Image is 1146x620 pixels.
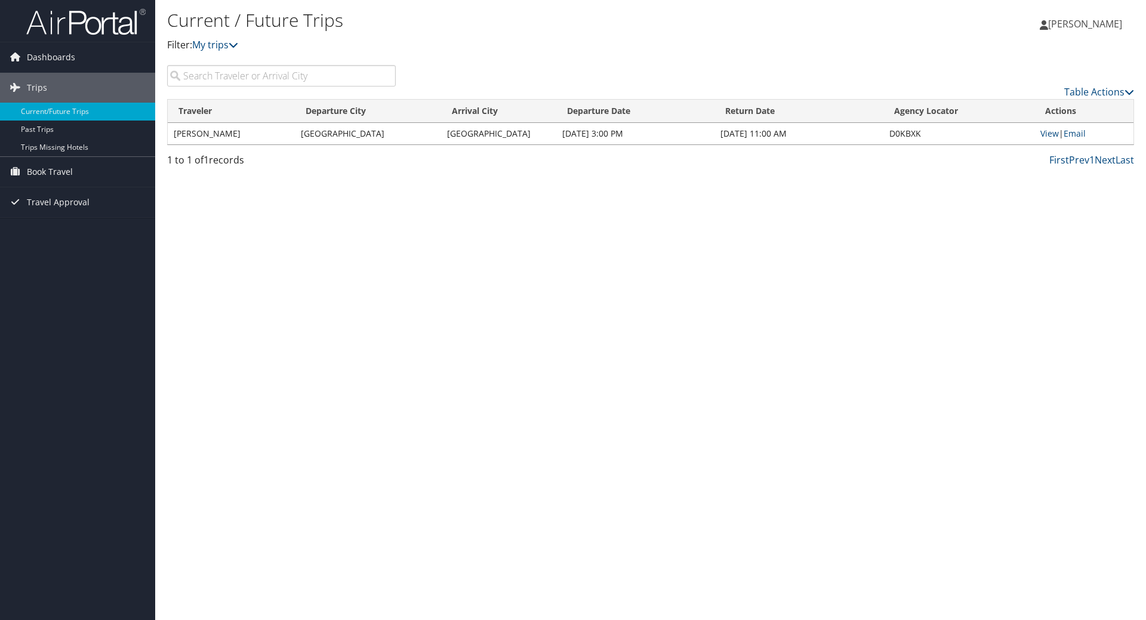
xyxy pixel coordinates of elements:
[167,8,812,33] h1: Current / Future Trips
[883,100,1034,123] th: Agency Locator: activate to sort column ascending
[1034,100,1133,123] th: Actions
[714,100,883,123] th: Return Date: activate to sort column ascending
[167,153,396,173] div: 1 to 1 of records
[1064,85,1134,98] a: Table Actions
[556,100,714,123] th: Departure Date: activate to sort column descending
[1095,153,1116,166] a: Next
[295,100,440,123] th: Departure City: activate to sort column ascending
[1040,128,1059,139] a: View
[1049,153,1069,166] a: First
[1064,128,1086,139] a: Email
[27,42,75,72] span: Dashboards
[1034,123,1133,144] td: |
[1069,153,1089,166] a: Prev
[883,123,1034,144] td: D0KBXK
[204,153,209,166] span: 1
[295,123,440,144] td: [GEOGRAPHIC_DATA]
[168,100,295,123] th: Traveler: activate to sort column ascending
[26,8,146,36] img: airportal-logo.png
[441,100,556,123] th: Arrival City: activate to sort column ascending
[27,73,47,103] span: Trips
[714,123,883,144] td: [DATE] 11:00 AM
[1040,6,1134,42] a: [PERSON_NAME]
[1116,153,1134,166] a: Last
[556,123,714,144] td: [DATE] 3:00 PM
[167,65,396,87] input: Search Traveler or Arrival City
[168,123,295,144] td: [PERSON_NAME]
[27,157,73,187] span: Book Travel
[192,38,238,51] a: My trips
[167,38,812,53] p: Filter:
[27,187,90,217] span: Travel Approval
[1089,153,1095,166] a: 1
[1048,17,1122,30] span: [PERSON_NAME]
[441,123,556,144] td: [GEOGRAPHIC_DATA]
